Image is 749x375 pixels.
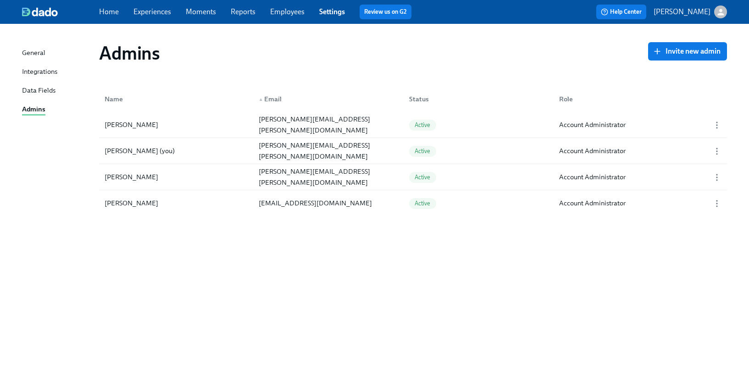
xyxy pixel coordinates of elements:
span: Active [409,174,436,181]
a: Home [99,7,119,16]
a: Integrations [22,66,92,78]
span: Active [409,200,436,207]
a: General [22,48,92,59]
p: [PERSON_NAME] [654,7,710,17]
div: Status [402,90,552,108]
div: Data Fields [22,85,55,97]
div: Role [552,90,702,108]
span: ▲ [259,97,263,102]
a: Reports [231,7,255,16]
button: Review us on G2 [360,5,411,19]
a: Admins [22,104,92,116]
div: [PERSON_NAME][EMAIL_ADDRESS][PERSON_NAME][DOMAIN_NAME] [255,166,402,188]
div: [PERSON_NAME] [101,119,251,130]
h1: Admins [99,42,160,64]
div: Account Administrator [559,119,626,130]
a: Data Fields [22,85,92,97]
div: Account Administrator [559,171,626,182]
span: Active [409,148,436,154]
div: Account Administrator [559,198,626,209]
a: Experiences [133,7,171,16]
div: Integrations [22,66,57,78]
div: Status [405,94,552,105]
div: [PERSON_NAME] (you) [101,145,251,156]
div: ▲Email [251,90,402,108]
span: Active [409,121,436,128]
a: Employees [270,7,305,16]
button: Invite new admin [648,42,727,61]
img: dado [22,7,58,17]
button: [PERSON_NAME] [654,6,727,18]
div: Admins [22,104,45,116]
span: Invite new admin [655,47,721,56]
div: Account Administrator [559,145,626,156]
a: Review us on G2 [364,7,407,17]
span: Help Center [601,7,642,17]
div: [PERSON_NAME][EMAIL_ADDRESS][PERSON_NAME][DOMAIN_NAME] [255,140,402,162]
a: Settings [319,7,345,16]
div: [PERSON_NAME] [101,171,251,182]
div: Email [255,94,402,105]
div: General [22,48,45,59]
div: [PERSON_NAME][EMAIL_ADDRESS][PERSON_NAME][DOMAIN_NAME] [255,114,402,136]
a: Moments [186,7,216,16]
div: [EMAIL_ADDRESS][DOMAIN_NAME] [255,198,402,209]
div: Name [101,90,251,108]
button: Help Center [596,5,646,19]
div: Name [101,94,251,105]
div: Role [555,94,702,105]
div: [PERSON_NAME] [101,198,251,209]
a: dado [22,7,99,17]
